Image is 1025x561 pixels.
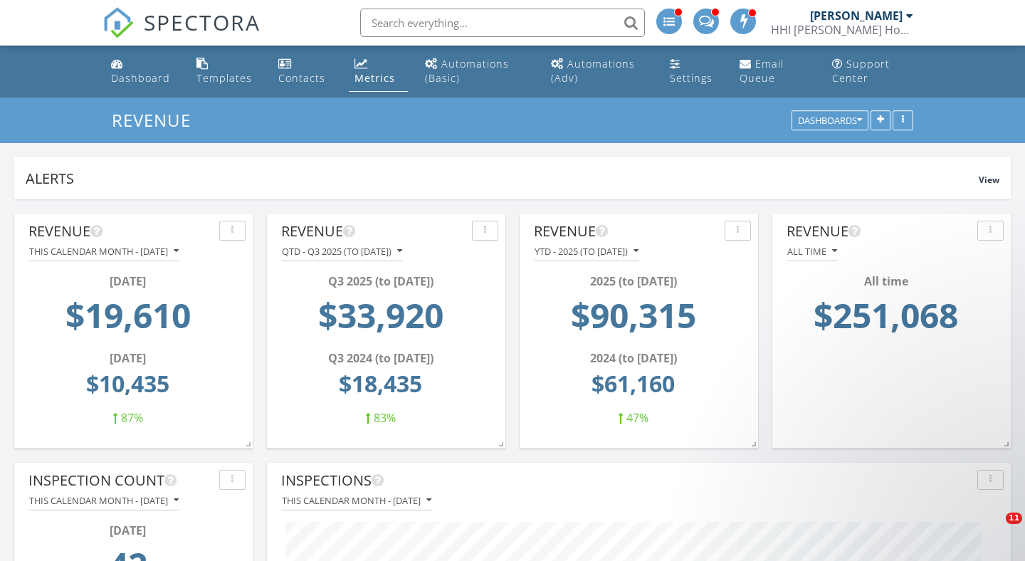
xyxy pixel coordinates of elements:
[281,491,432,510] button: This calendar month - [DATE]
[285,367,475,409] td: 18435.25
[545,51,653,92] a: Automations (Advanced)
[810,9,903,23] div: [PERSON_NAME]
[538,290,728,350] td: 90315.25
[534,221,719,242] div: Revenue
[798,116,862,126] div: Dashboards
[791,273,981,290] div: All time
[792,111,868,131] button: Dashboards
[281,221,466,242] div: Revenue
[33,273,223,290] div: [DATE]
[33,350,223,367] div: [DATE]
[535,246,638,256] div: YTD - 2025 (to [DATE])
[33,522,223,539] div: [DATE]
[551,57,635,85] div: Automations (Adv)
[28,491,179,510] button: This calendar month - [DATE]
[670,71,713,85] div: Settings
[771,23,913,37] div: HHI Hodge Home Inspections
[354,71,395,85] div: Metrics
[425,57,509,85] div: Automations (Basic)
[29,246,179,256] div: This calendar month - [DATE]
[538,367,728,409] td: 61160.25
[791,290,981,350] td: 251067.5
[28,242,179,261] button: This calendar month - [DATE]
[826,51,920,92] a: Support Center
[102,7,134,38] img: The Best Home Inspection Software - Spectora
[196,71,252,85] div: Templates
[538,273,728,290] div: 2025 (to [DATE])
[26,169,979,188] div: Alerts
[538,350,728,367] div: 2024 (to [DATE])
[734,51,815,92] a: Email Queue
[1006,513,1022,524] span: 11
[282,496,431,505] div: This calendar month - [DATE]
[105,51,179,92] a: Dashboard
[787,221,972,242] div: Revenue
[121,410,143,426] span: 87%
[33,290,223,350] td: 19610.0
[285,350,475,367] div: Q3 2024 (to [DATE])
[112,108,203,132] a: Revenue
[285,290,475,350] td: 33920.0
[374,410,396,426] span: 83%
[285,273,475,290] div: Q3 2025 (to [DATE])
[144,7,261,37] span: SPECTORA
[740,57,784,85] div: Email Queue
[360,9,645,37] input: Search everything...
[29,496,179,505] div: This calendar month - [DATE]
[349,51,408,92] a: Metrics
[534,242,639,261] button: YTD - 2025 (to [DATE])
[787,242,838,261] button: All time
[273,51,337,92] a: Contacts
[281,242,403,261] button: QTD - Q3 2025 (to [DATE])
[626,410,648,426] span: 47%
[664,51,722,92] a: Settings
[787,246,837,256] div: All time
[191,51,261,92] a: Templates
[282,246,402,256] div: QTD - Q3 2025 (to [DATE])
[979,174,999,186] span: View
[111,71,170,85] div: Dashboard
[28,221,214,242] div: Revenue
[977,513,1011,547] iframe: Intercom live chat
[102,19,261,49] a: SPECTORA
[832,57,890,85] div: Support Center
[419,51,534,92] a: Automations (Basic)
[278,71,325,85] div: Contacts
[33,367,223,409] td: 10435.25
